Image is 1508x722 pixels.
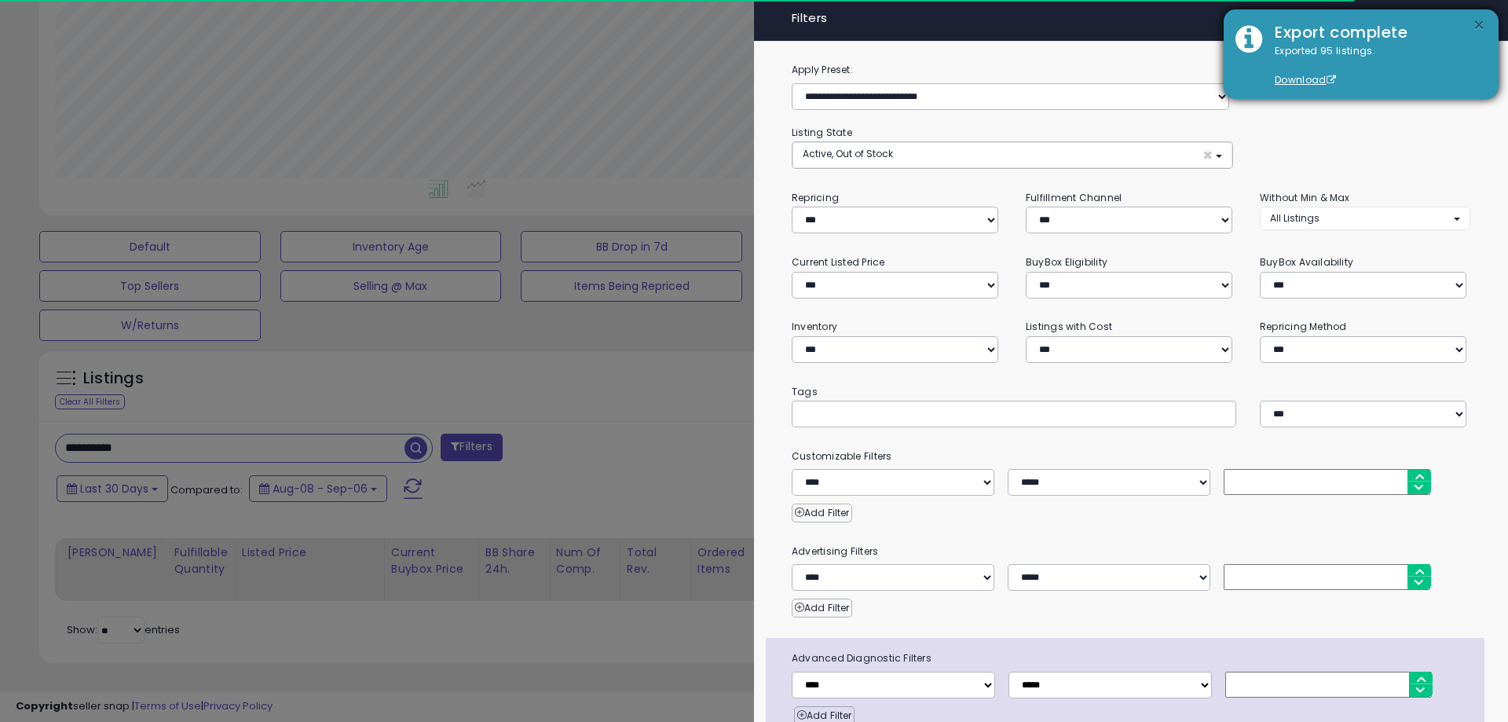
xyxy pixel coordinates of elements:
[1260,191,1350,204] small: Without Min & Max
[1270,211,1319,225] span: All Listings
[1026,191,1122,204] small: Fulfillment Channel
[1260,320,1347,333] small: Repricing Method
[780,650,1484,667] span: Advanced Diagnostic Filters
[1473,16,1485,35] button: ×
[792,142,1232,168] button: Active, Out of Stock ×
[1263,44,1487,88] div: Exported 95 listings.
[1202,147,1213,163] span: ×
[803,147,893,160] span: Active, Out of Stock
[1263,21,1487,44] div: Export complete
[780,61,1482,79] label: Apply Preset:
[1260,207,1470,229] button: All Listings
[792,320,837,333] small: Inventory
[1026,320,1112,333] small: Listings with Cost
[792,12,1470,25] h4: Filters
[792,126,852,139] small: Listing State
[1260,255,1353,269] small: BuyBox Availability
[792,191,839,204] small: Repricing
[780,543,1482,560] small: Advertising Filters
[1454,8,1477,30] button: ×
[780,448,1482,465] small: Customizable Filters
[1026,255,1107,269] small: BuyBox Eligibility
[792,599,852,618] button: Add Filter
[1460,8,1470,30] span: ×
[792,255,884,269] small: Current Listed Price
[780,383,1482,401] small: Tags
[1275,73,1336,86] a: Download
[792,504,852,522] button: Add Filter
